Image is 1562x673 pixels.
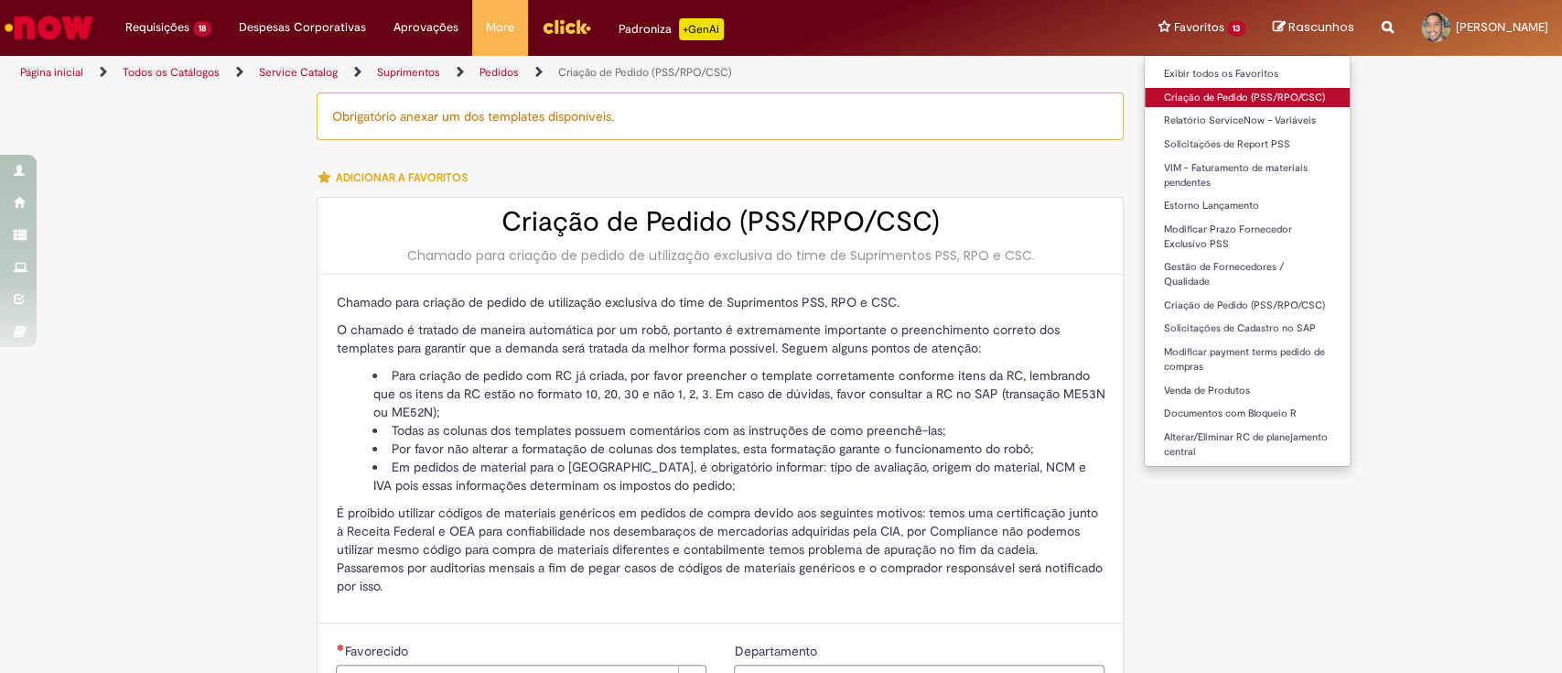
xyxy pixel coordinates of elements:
[679,18,724,40] p: +GenAi
[1145,88,1350,108] a: Criação de Pedido (PSS/RPO/CSC)
[336,504,1104,595] p: É proibido utilizar códigos de materiais genéricos em pedidos de compra devido aos seguintes moti...
[125,18,189,37] span: Requisições
[1145,296,1350,316] a: Criação de Pedido (PSS/RPO/CSC)
[1273,19,1354,37] a: Rascunhos
[372,458,1104,494] li: Em pedidos de material para o [GEOGRAPHIC_DATA], é obrigatório informar: tipo de avaliação, orige...
[1145,342,1350,376] a: Modificar payment terms pedido de compras
[377,65,440,80] a: Suprimentos
[14,56,1028,90] ul: Trilhas de página
[1145,196,1350,216] a: Estorno Lançamento
[1144,55,1351,467] ul: Favoritos
[259,65,338,80] a: Service Catalog
[344,643,411,659] span: Necessários - Favorecido
[336,207,1104,237] h2: Criação de Pedido (PSS/RPO/CSC)
[619,18,724,40] div: Padroniza
[1145,404,1350,424] a: Documentos com Bloqueio R
[317,92,1124,140] div: Obrigatório anexar um dos templates disponíveis.
[479,65,519,80] a: Pedidos
[1173,18,1223,37] span: Favoritos
[734,643,820,659] span: Departamento
[1145,64,1350,84] a: Exibir todos os Favoritos
[239,18,366,37] span: Despesas Corporativas
[123,65,220,80] a: Todos os Catálogos
[2,9,96,46] img: ServiceNow
[393,18,458,37] span: Aprovações
[542,13,591,40] img: click_logo_yellow_360x200.png
[1227,21,1245,37] span: 13
[1145,220,1350,254] a: Modificar Prazo Fornecedor Exclusivo PSS
[558,65,732,80] a: Criação de Pedido (PSS/RPO/CSC)
[20,65,83,80] a: Página inicial
[1288,18,1354,36] span: Rascunhos
[1145,158,1350,192] a: VIM - Faturamento de materiais pendentes
[336,644,344,651] span: Necessários
[317,158,477,197] button: Adicionar a Favoritos
[336,293,1104,311] p: Chamado para criação de pedido de utilização exclusiva do time de Suprimentos PSS, RPO e CSC.
[1145,381,1350,401] a: Venda de Produtos
[1145,257,1350,291] a: Gestão de Fornecedores / Qualidade
[372,421,1104,440] li: Todas as colunas dos templates possuem comentários com as instruções de como preenchê-las;
[1145,428,1350,461] a: Alterar/Eliminar RC de planejamento central
[1145,319,1350,339] a: Solicitações de Cadastro no SAP
[486,18,514,37] span: More
[1456,19,1548,35] span: [PERSON_NAME]
[336,246,1104,265] div: Chamado para criação de pedido de utilização exclusiva do time de Suprimentos PSS, RPO e CSC.
[193,21,211,37] span: 18
[372,440,1104,458] li: Por favor não alterar a formatação de colunas dos templates, esta formatação garante o funcioname...
[1145,135,1350,155] a: Solicitações de Report PSS
[336,320,1104,357] p: O chamado é tratado de maneira automática por um robô, portanto é extremamente importante o preen...
[372,366,1104,421] li: Para criação de pedido com RC já criada, por favor preencher o template corretamente conforme ite...
[1145,111,1350,131] a: Relatório ServiceNow – Variáveis
[335,170,467,185] span: Adicionar a Favoritos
